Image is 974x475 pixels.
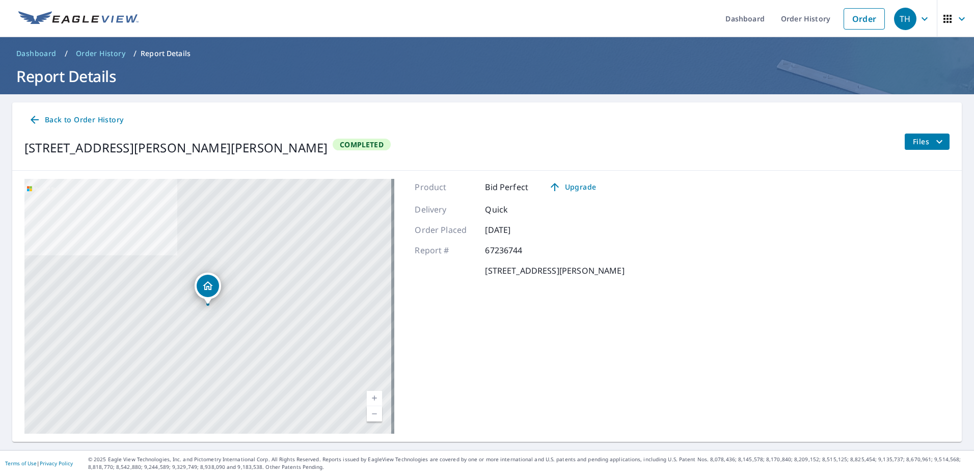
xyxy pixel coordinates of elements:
[334,140,390,149] span: Completed
[18,11,139,27] img: EV Logo
[485,265,624,277] p: [STREET_ADDRESS][PERSON_NAME]
[904,134,950,150] button: filesDropdownBtn-67236744
[29,114,123,126] span: Back to Order History
[16,48,57,59] span: Dashboard
[540,179,604,195] a: Upgrade
[5,460,73,466] p: |
[415,224,476,236] p: Order Placed
[88,456,969,471] p: © 2025 Eagle View Technologies, Inc. and Pictometry International Corp. All Rights Reserved. Repo...
[133,47,137,60] li: /
[76,48,125,59] span: Order History
[367,391,382,406] a: Current Level 17, Zoom In
[415,203,476,216] p: Delivery
[40,460,73,467] a: Privacy Policy
[12,45,61,62] a: Dashboard
[913,136,945,148] span: Files
[24,111,127,129] a: Back to Order History
[12,66,962,87] h1: Report Details
[485,181,528,193] p: Bid Perfect
[12,45,962,62] nav: breadcrumb
[485,244,546,256] p: 67236744
[72,45,129,62] a: Order History
[195,273,221,304] div: Dropped pin, building 1, Residential property, 11511 Easterling Dr Houston, TX 77065
[65,47,68,60] li: /
[5,460,37,467] a: Terms of Use
[485,224,546,236] p: [DATE]
[894,8,916,30] div: TH
[485,203,546,216] p: Quick
[844,8,885,30] a: Order
[547,181,598,193] span: Upgrade
[415,244,476,256] p: Report #
[24,139,328,157] div: [STREET_ADDRESS][PERSON_NAME][PERSON_NAME]
[141,48,191,59] p: Report Details
[367,406,382,421] a: Current Level 17, Zoom Out
[415,181,476,193] p: Product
